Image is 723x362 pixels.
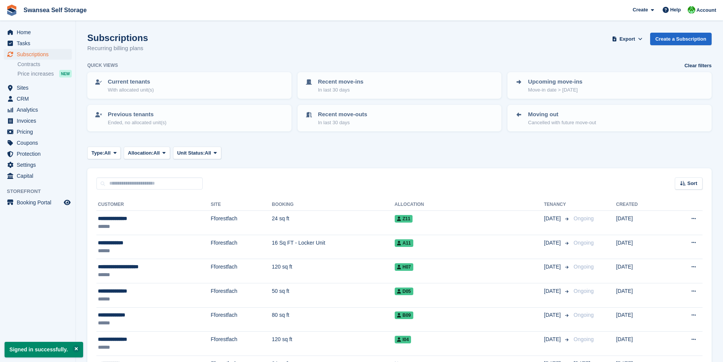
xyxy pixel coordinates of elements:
[4,171,72,181] a: menu
[88,73,291,98] a: Current tenants With allocated unit(s)
[4,38,72,49] a: menu
[211,211,272,235] td: Fforestfach
[633,6,648,14] span: Create
[4,149,72,159] a: menu
[6,5,17,16] img: stora-icon-8386f47178a22dfd0bd8f6a31ec36ba5ce8667c1dd55bd0f319d3a0aa187defe.svg
[573,336,594,342] span: Ongoing
[7,188,76,195] span: Storefront
[528,86,582,94] p: Move-in date > [DATE]
[688,6,695,14] img: Andrew Robbins
[616,307,666,332] td: [DATE]
[4,115,72,126] a: menu
[4,93,72,104] a: menu
[4,82,72,93] a: menu
[528,119,596,126] p: Cancelled with future move-out
[17,149,62,159] span: Protection
[544,263,562,271] span: [DATE]
[272,283,394,307] td: 50 sq ft
[318,86,364,94] p: In last 30 days
[59,70,72,77] div: NEW
[298,106,501,131] a: Recent move-outs In last 30 days
[4,138,72,148] a: menu
[211,332,272,356] td: Fforestfach
[298,73,501,98] a: Recent move-ins In last 30 days
[272,332,394,356] td: 120 sq ft
[17,93,62,104] span: CRM
[616,235,666,259] td: [DATE]
[395,239,413,247] span: A11
[108,119,167,126] p: Ended, no allocated unit(s)
[91,149,104,157] span: Type:
[211,307,272,332] td: Fforestfach
[5,342,83,357] p: Signed in successfully.
[17,82,62,93] span: Sites
[395,288,413,295] span: D05
[544,287,562,295] span: [DATE]
[4,49,72,60] a: menu
[544,239,562,247] span: [DATE]
[573,264,594,270] span: Ongoing
[4,104,72,115] a: menu
[616,259,666,283] td: [DATE]
[17,49,62,60] span: Subscriptions
[17,126,62,137] span: Pricing
[272,259,394,283] td: 120 sq ft
[395,199,544,211] th: Allocation
[211,199,272,211] th: Site
[395,215,413,223] span: Z11
[272,211,394,235] td: 24 sq ft
[544,335,562,343] span: [DATE]
[573,240,594,246] span: Ongoing
[17,197,62,208] span: Booking Portal
[544,215,562,223] span: [DATE]
[177,149,205,157] span: Unit Status:
[87,147,121,159] button: Type: All
[17,104,62,115] span: Analytics
[318,77,364,86] p: Recent move-ins
[318,119,367,126] p: In last 30 days
[108,77,154,86] p: Current tenants
[619,35,635,43] span: Export
[4,160,72,170] a: menu
[108,86,154,94] p: With allocated unit(s)
[205,149,211,157] span: All
[395,263,413,271] span: H07
[124,147,170,159] button: Allocation: All
[153,149,160,157] span: All
[104,149,111,157] span: All
[573,288,594,294] span: Ongoing
[573,312,594,318] span: Ongoing
[4,126,72,137] a: menu
[63,198,72,207] a: Preview store
[17,27,62,38] span: Home
[17,171,62,181] span: Capital
[87,33,148,43] h1: Subscriptions
[544,199,570,211] th: Tenancy
[96,199,211,211] th: Customer
[272,307,394,332] td: 80 sq ft
[508,106,711,131] a: Moving out Cancelled with future move-out
[108,110,167,119] p: Previous tenants
[272,199,394,211] th: Booking
[670,6,681,14] span: Help
[650,33,712,45] a: Create a Subscription
[544,311,562,319] span: [DATE]
[696,6,716,14] span: Account
[87,44,148,53] p: Recurring billing plans
[687,180,697,187] span: Sort
[528,110,596,119] p: Moving out
[17,61,72,68] a: Contracts
[17,38,62,49] span: Tasks
[20,4,90,16] a: Swansea Self Storage
[4,197,72,208] a: menu
[684,62,712,70] a: Clear filters
[87,62,118,69] h6: Quick views
[528,77,582,86] p: Upcoming move-ins
[616,283,666,307] td: [DATE]
[211,259,272,283] td: Fforestfach
[395,336,411,343] span: I04
[17,138,62,148] span: Coupons
[508,73,711,98] a: Upcoming move-ins Move-in date > [DATE]
[17,160,62,170] span: Settings
[616,332,666,356] td: [DATE]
